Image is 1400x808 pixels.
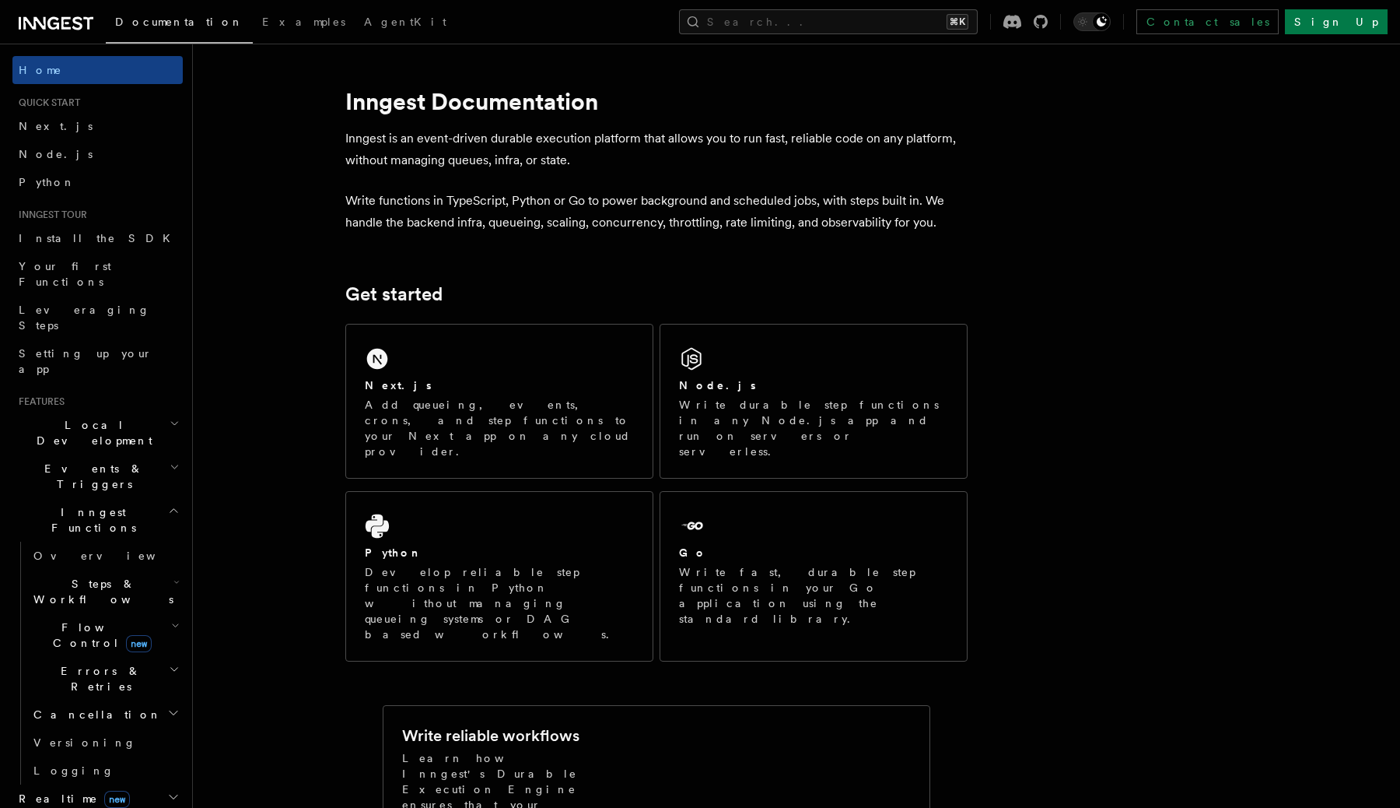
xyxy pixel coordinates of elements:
span: Local Development [12,417,170,448]
span: Inngest tour [12,209,87,221]
p: Write durable step functions in any Node.js app and run on servers or serverless. [679,397,948,459]
span: Flow Control [27,620,171,651]
a: Python [12,168,183,196]
a: Contact sales [1136,9,1279,34]
span: Home [19,62,62,78]
span: Cancellation [27,707,162,722]
a: Setting up your app [12,339,183,383]
h2: Write reliable workflows [402,725,579,747]
button: Cancellation [27,701,183,729]
a: Sign Up [1285,9,1388,34]
span: Node.js [19,148,93,160]
a: Get started [345,283,443,305]
p: Add queueing, events, crons, and step functions to your Next app on any cloud provider. [365,397,634,459]
a: Overview [27,542,183,570]
span: Errors & Retries [27,663,169,694]
p: Write functions in TypeScript, Python or Go to power background and scheduled jobs, with steps bu... [345,190,968,234]
span: Versioning [33,736,136,749]
button: Toggle dark mode [1073,12,1111,31]
button: Local Development [12,411,183,455]
a: Examples [253,5,355,42]
span: Realtime [12,791,130,806]
div: Inngest Functions [12,542,183,785]
span: new [126,635,152,652]
span: Python [19,176,75,188]
span: Events & Triggers [12,461,170,492]
a: Documentation [106,5,253,44]
a: Next.jsAdd queueing, events, crons, and step functions to your Next app on any cloud provider. [345,324,653,479]
span: Install the SDK [19,232,180,244]
span: Leveraging Steps [19,304,150,332]
button: Search...⌘K [679,9,978,34]
p: Write fast, durable step functions in your Go application using the standard library. [679,564,948,627]
span: Overview [33,550,194,562]
span: Features [12,395,65,408]
a: Logging [27,757,183,785]
h2: Python [365,545,422,560]
button: Steps & Workflows [27,570,183,613]
a: Your first Functions [12,252,183,296]
h2: Next.js [365,378,432,393]
button: Inngest Functions [12,498,183,542]
a: Node.js [12,140,183,168]
a: PythonDevelop reliable step functions in Python without managing queueing systems or DAG based wo... [345,491,653,662]
span: Logging [33,764,114,777]
span: Inngest Functions [12,504,168,536]
span: AgentKit [364,16,446,28]
h2: Go [679,545,707,560]
a: AgentKit [355,5,456,42]
p: Develop reliable step functions in Python without managing queueing systems or DAG based workflows. [365,564,634,642]
span: Quick start [12,97,80,109]
button: Errors & Retries [27,657,183,701]
h2: Node.js [679,378,756,393]
a: GoWrite fast, durable step functions in your Go application using the standard library. [660,491,968,662]
p: Inngest is an event-driven durable execution platform that allows you to run fast, reliable code ... [345,128,968,171]
button: Flow Controlnew [27,613,183,657]
span: Steps & Workflows [27,576,173,607]
span: Examples [262,16,345,28]
button: Events & Triggers [12,455,183,498]
span: Your first Functions [19,260,111,288]
kbd: ⌘K [947,14,968,30]
a: Next.js [12,112,183,140]
span: Documentation [115,16,243,28]
a: Node.jsWrite durable step functions in any Node.js app and run on servers or serverless. [660,324,968,479]
span: new [104,791,130,808]
a: Leveraging Steps [12,296,183,339]
span: Setting up your app [19,347,152,375]
a: Versioning [27,729,183,757]
h1: Inngest Documentation [345,87,968,115]
span: Next.js [19,120,93,132]
a: Home [12,56,183,84]
a: Install the SDK [12,224,183,252]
